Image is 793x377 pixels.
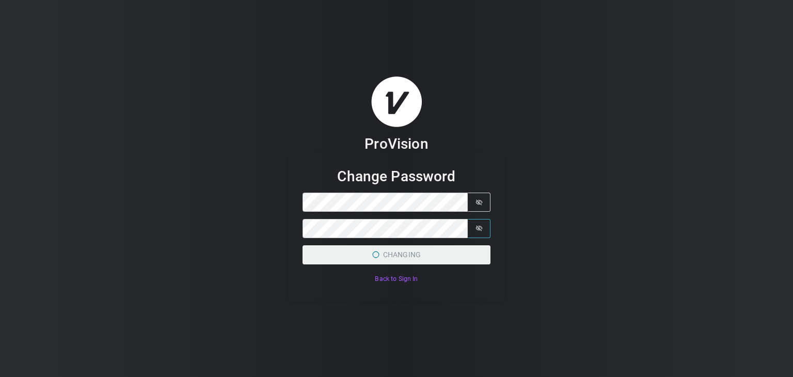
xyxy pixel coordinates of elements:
[303,167,490,185] h3: Change Password
[468,219,490,238] button: Show password
[303,245,490,264] button: Changing
[372,249,421,260] span: Changing
[303,272,490,287] button: Back to Sign In
[364,135,428,153] h3: ProVision
[468,193,490,212] button: Show password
